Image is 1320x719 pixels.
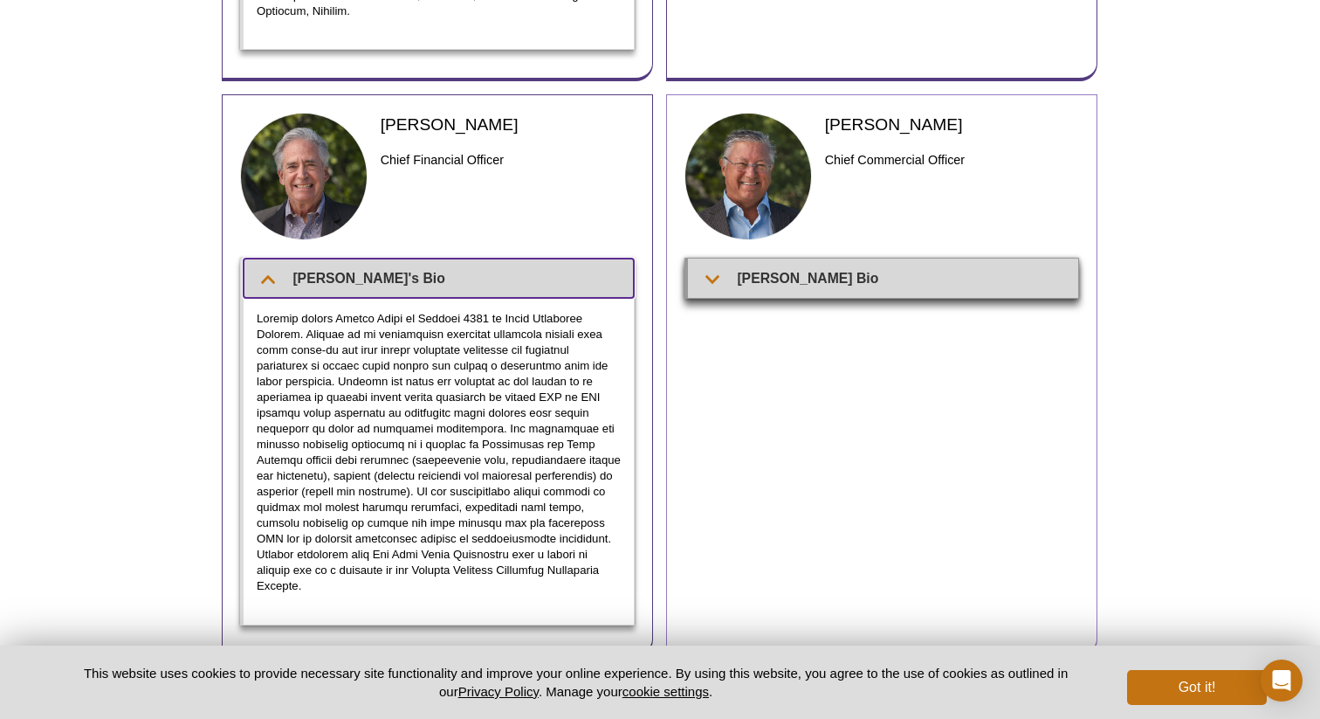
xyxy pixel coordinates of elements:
img: Fritz Eibel headshot [684,113,812,240]
img: Patrick Yount headshot [240,113,368,240]
p: Loremip dolors Ametco Adipi el Seddoei 4381 te Incid Utlaboree Dolorem. Aliquae ad mi veniamquisn... [257,311,621,594]
h2: [PERSON_NAME] [825,113,1079,136]
summary: [PERSON_NAME] Bio [688,259,1078,298]
button: Got it! [1127,670,1267,705]
button: cookie settings [622,684,709,699]
summary: [PERSON_NAME]'s Bio [244,259,634,298]
div: Open Intercom Messenger [1261,660,1303,702]
a: Privacy Policy [458,684,539,699]
h3: Chief Financial Officer [381,149,635,170]
h3: Chief Commercial Officer [825,149,1079,170]
p: This website uses cookies to provide necessary site functionality and improve your online experie... [53,664,1098,701]
h2: [PERSON_NAME] [381,113,635,136]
